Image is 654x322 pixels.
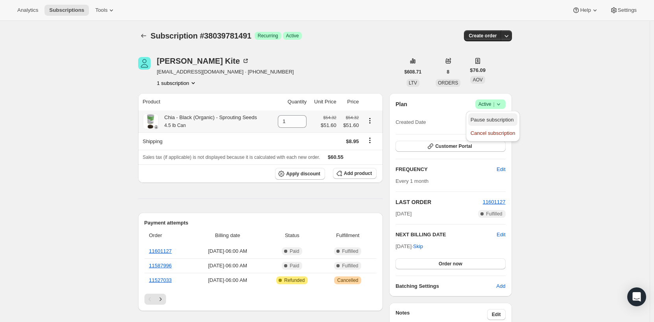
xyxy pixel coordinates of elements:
[496,282,505,290] span: Add
[408,240,428,253] button: Skip
[413,243,423,250] span: Skip
[149,248,172,254] a: 11601127
[605,5,641,16] button: Settings
[492,311,501,318] span: Edit
[438,80,458,86] span: ORDERS
[321,121,336,129] span: $51.60
[395,309,487,320] h3: Notes
[333,168,377,179] button: Add product
[138,57,151,70] span: Courtney Kite
[144,219,377,227] h2: Payment attempts
[447,69,449,75] span: 8
[364,116,376,125] button: Product actions
[478,100,503,108] span: Active
[435,143,472,149] span: Customer Portal
[144,294,377,305] nav: Pagination
[155,294,166,305] button: Next
[497,166,505,173] span: Edit
[323,232,372,239] span: Fulfillment
[17,7,38,13] span: Analytics
[44,5,89,16] button: Subscriptions
[468,127,517,139] button: Cancel subscription
[143,114,159,129] img: product img
[195,262,261,270] span: [DATE] · 06:00 AM
[409,80,417,86] span: LTV
[49,7,84,13] span: Subscriptions
[346,138,359,144] span: $8.95
[286,171,320,177] span: Apply discount
[483,199,506,205] a: 11601127
[195,276,261,284] span: [DATE] · 06:00 AM
[342,248,358,254] span: Fulfilled
[471,130,515,136] span: Cancel subscription
[627,287,646,306] div: Open Intercom Messenger
[164,123,186,128] small: 4.5 lb Can
[400,66,426,77] button: $608.71
[470,66,486,74] span: $76.09
[157,57,249,65] div: [PERSON_NAME] Kite
[195,247,261,255] span: [DATE] · 06:00 AM
[157,79,197,87] button: Product actions
[395,282,496,290] h6: Batching Settings
[284,277,305,283] span: Refunded
[395,243,423,249] span: [DATE] ·
[483,198,506,206] button: 11601127
[157,68,294,76] span: [EMAIL_ADDRESS][DOMAIN_NAME] · [PHONE_NUMBER]
[493,101,494,107] span: |
[138,93,272,110] th: Product
[491,280,510,293] button: Add
[487,309,506,320] button: Edit
[151,31,251,40] span: Subscription #38039781491
[195,232,261,239] span: Billing date
[439,261,462,267] span: Order now
[149,277,172,283] a: 11527033
[364,136,376,145] button: Shipping actions
[486,211,502,217] span: Fulfilled
[337,277,358,283] span: Cancelled
[473,77,482,83] span: AOV
[339,93,361,110] th: Price
[138,132,272,150] th: Shipping
[258,33,278,39] span: Recurring
[395,141,505,152] button: Customer Portal
[286,33,299,39] span: Active
[290,248,299,254] span: Paid
[567,5,603,16] button: Help
[464,30,501,41] button: Create order
[618,7,637,13] span: Settings
[471,117,514,123] span: Pause subscription
[492,163,510,176] button: Edit
[395,166,497,173] h2: FREQUENCY
[144,227,192,244] th: Order
[342,263,358,269] span: Fulfilled
[469,33,497,39] span: Create order
[159,114,257,129] div: Chia - Black (Organic) - Sprouting Seeds
[468,113,517,126] button: Pause subscription
[138,30,149,41] button: Subscriptions
[346,115,359,120] small: $54.32
[497,231,505,239] button: Edit
[149,263,172,269] a: 11587996
[309,93,339,110] th: Unit Price
[265,232,319,239] span: Status
[13,5,43,16] button: Analytics
[442,66,454,77] button: 8
[341,121,359,129] span: $51.60
[91,5,120,16] button: Tools
[344,170,372,177] span: Add product
[395,198,482,206] h2: LAST ORDER
[328,154,344,160] span: $60.55
[395,118,426,126] span: Created Date
[323,115,336,120] small: $54.32
[395,231,497,239] h2: NEXT BILLING DATE
[275,168,325,180] button: Apply discount
[580,7,591,13] span: Help
[272,93,309,110] th: Quantity
[290,263,299,269] span: Paid
[95,7,107,13] span: Tools
[395,258,505,269] button: Order now
[143,155,320,160] span: Sales tax (if applicable) is not displayed because it is calculated with each new order.
[395,178,429,184] span: Every 1 month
